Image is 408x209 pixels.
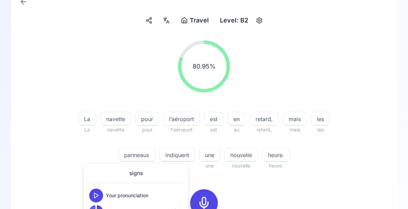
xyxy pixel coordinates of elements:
span: signs [129,169,143,177]
span: les [311,126,330,134]
button: navette [100,112,131,126]
span: retard, [250,115,278,123]
span: La [78,115,96,123]
button: nouvelle [224,148,258,162]
button: mais [283,112,307,126]
span: une [199,162,220,170]
button: pour [135,112,159,126]
span: panneaux [119,151,155,159]
span: nouvelle [225,151,258,159]
span: La [78,126,96,134]
span: est [204,126,223,134]
span: l'aéroport [163,126,200,134]
span: indiquent [160,151,195,159]
span: Your pronunciation [106,192,148,199]
span: est [204,115,223,123]
span: heure. [262,162,290,170]
button: retard, [250,112,279,126]
span: l’aéroport [164,115,200,123]
button: est [204,112,223,126]
span: indiquant [159,162,195,170]
span: Travel [190,16,209,25]
span: panneaux [118,162,155,170]
span: heure. [262,151,290,159]
span: mais [283,115,306,123]
button: La [78,112,96,126]
button: panneaux [118,148,155,162]
span: une [200,151,220,159]
button: heure. [262,148,290,162]
span: 80.95 % [193,62,216,71]
span: pour [135,126,159,134]
button: les [311,112,330,126]
button: une [199,148,220,162]
button: Level: B2 [217,14,265,27]
span: retard, [250,126,279,134]
span: les [311,115,330,123]
span: mais [283,126,307,134]
span: navette [100,126,131,134]
button: Travel [178,14,212,27]
button: indiquent [159,148,195,162]
span: nouvelle [224,162,258,170]
button: en [228,112,245,126]
span: navette [101,115,131,123]
span: au [228,126,245,134]
button: l’aéroport [163,112,200,126]
div: Level: B2 [217,14,251,27]
span: pour [136,115,159,123]
span: en [228,115,245,123]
